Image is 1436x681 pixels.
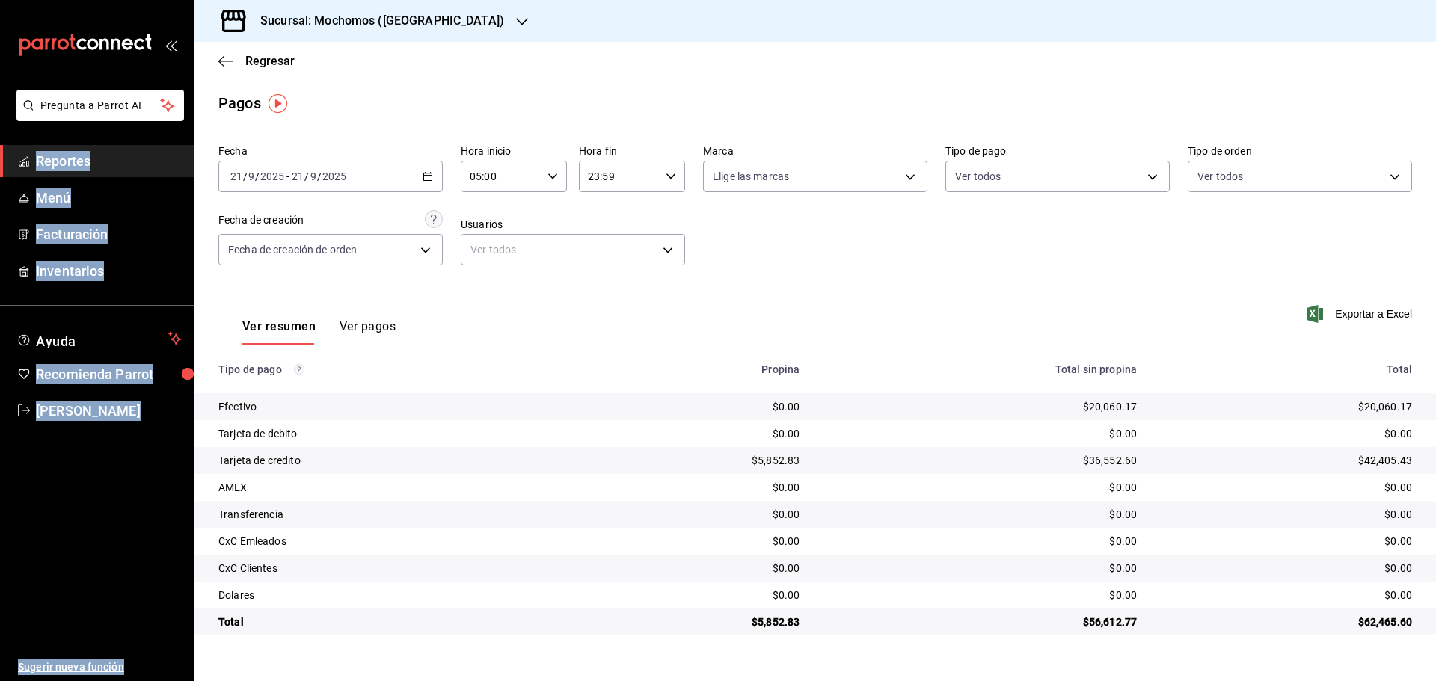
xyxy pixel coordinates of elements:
div: Tarjeta de debito [218,426,571,441]
div: $0.00 [595,480,800,495]
div: $0.00 [595,588,800,603]
div: $0.00 [823,534,1137,549]
div: $5,852.83 [595,453,800,468]
div: $0.00 [1161,588,1412,603]
div: $0.00 [595,507,800,522]
div: Fecha de creación [218,212,304,228]
span: Reportes [36,151,182,171]
div: $0.00 [595,561,800,576]
div: Transferencia [218,507,571,522]
span: Ver todos [955,169,1001,184]
div: Pagos [218,92,261,114]
svg: Los pagos realizados con Pay y otras terminales son montos brutos. [294,364,304,375]
span: Ver todos [1197,169,1243,184]
span: / [255,170,260,182]
span: / [304,170,309,182]
div: $56,612.77 [823,614,1137,629]
button: Exportar a Excel [1310,305,1412,323]
div: Efectivo [218,399,571,414]
label: Tipo de orden [1188,146,1412,156]
div: $0.00 [1161,507,1412,522]
span: Elige las marcas [713,169,789,184]
div: AMEX [218,480,571,495]
img: Tooltip marker [269,94,287,113]
div: $0.00 [823,426,1137,441]
div: $42,405.43 [1161,453,1412,468]
div: Total [218,614,571,629]
div: $5,852.83 [595,614,800,629]
button: Ver pagos [340,319,396,345]
label: Tipo de pago [945,146,1170,156]
span: / [317,170,322,182]
div: Propina [595,363,800,375]
div: $0.00 [823,561,1137,576]
span: Menú [36,188,182,208]
button: Ver resumen [242,319,316,345]
input: -- [230,170,243,182]
div: $0.00 [1161,534,1412,549]
label: Hora fin [579,146,685,156]
div: $0.00 [595,426,800,441]
div: $0.00 [595,399,800,414]
div: CxC Clientes [218,561,571,576]
div: $0.00 [1161,561,1412,576]
input: -- [310,170,317,182]
div: Tarjeta de credito [218,453,571,468]
div: $0.00 [823,588,1137,603]
span: - [286,170,289,182]
span: Inventarios [36,261,182,281]
label: Fecha [218,146,443,156]
button: Regresar [218,54,295,68]
label: Usuarios [461,219,685,229]
div: $62,465.60 [1161,614,1412,629]
input: ---- [260,170,285,182]
span: [PERSON_NAME] [36,401,182,421]
span: / [243,170,248,182]
button: Pregunta a Parrot AI [16,90,184,121]
div: $0.00 [823,480,1137,495]
span: Facturación [36,224,182,244]
div: $20,060.17 [823,399,1137,414]
span: Recomienda Parrot [36,364,182,384]
div: Ver todos [461,234,685,265]
input: ---- [322,170,347,182]
div: navigation tabs [242,319,396,345]
span: Fecha de creación de orden [228,242,357,257]
div: $20,060.17 [1161,399,1412,414]
button: open_drawer_menu [165,39,177,51]
span: Regresar [245,54,295,68]
span: Pregunta a Parrot AI [40,98,161,114]
div: Total sin propina [823,363,1137,375]
input: -- [291,170,304,182]
div: $0.00 [1161,426,1412,441]
div: Dolares [218,588,571,603]
input: -- [248,170,255,182]
label: Marca [703,146,927,156]
div: $36,552.60 [823,453,1137,468]
div: $0.00 [1161,480,1412,495]
a: Pregunta a Parrot AI [10,108,184,124]
span: Sugerir nueva función [18,659,182,675]
div: $0.00 [595,534,800,549]
div: Tipo de pago [218,363,571,375]
label: Hora inicio [461,146,567,156]
div: Total [1161,363,1412,375]
div: $0.00 [823,507,1137,522]
span: Ayuda [36,330,162,348]
div: CxC Emleados [218,534,571,549]
h3: Sucursal: Mochomos ([GEOGRAPHIC_DATA]) [248,12,504,30]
